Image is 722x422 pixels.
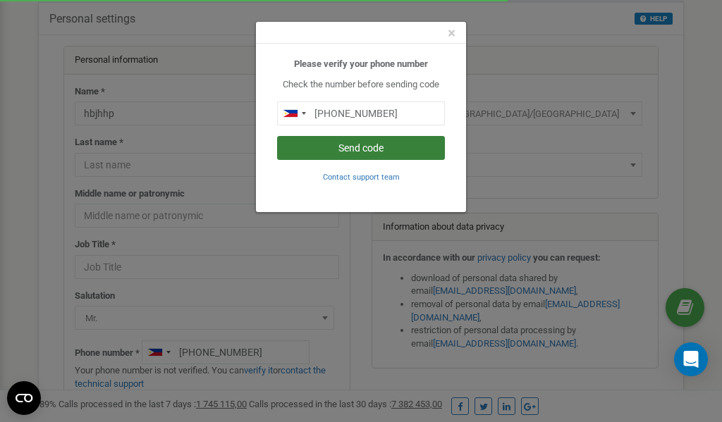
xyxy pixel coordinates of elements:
[277,78,445,92] p: Check the number before sending code
[323,173,400,182] small: Contact support team
[7,381,41,415] button: Open CMP widget
[294,58,428,69] b: Please verify your phone number
[448,26,455,41] button: Close
[277,101,445,125] input: 0905 123 4567
[448,25,455,42] span: ×
[277,136,445,160] button: Send code
[674,342,708,376] div: Open Intercom Messenger
[278,102,310,125] div: Telephone country code
[323,171,400,182] a: Contact support team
